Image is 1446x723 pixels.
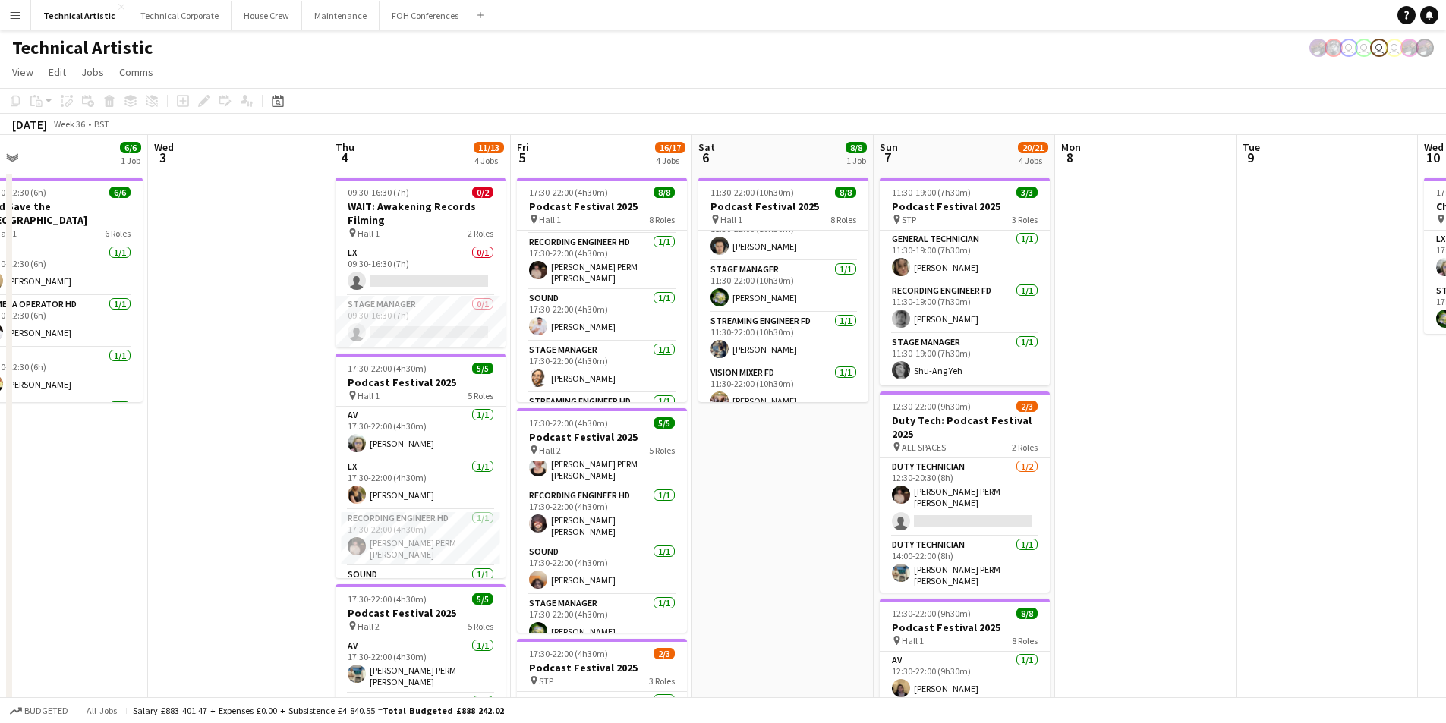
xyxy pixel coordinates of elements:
[1243,140,1260,154] span: Tue
[515,149,529,166] span: 5
[698,261,868,313] app-card-role: Stage Manager1/111:30-22:00 (10h30m)[PERSON_NAME]
[336,296,506,347] app-card-role: Stage Manager0/109:30-16:30 (7h)
[529,648,608,659] span: 17:30-22:00 (4h30m)
[1018,142,1048,153] span: 20/21
[468,390,493,401] span: 5 Roles
[517,661,687,674] h3: Podcast Festival 2025
[1016,608,1038,619] span: 8/8
[1059,149,1081,166] span: 8
[880,178,1050,385] app-job-card: 11:30-19:00 (7h30m)3/3Podcast Festival 2025 STP3 RolesGeneral Technician1/111:30-19:00 (7h30m)[PE...
[474,155,503,166] div: 4 Jobs
[358,228,380,239] span: Hall 1
[517,140,529,154] span: Fri
[654,417,675,429] span: 5/5
[336,566,506,618] app-card-role: Sound1/1
[1400,39,1419,57] app-user-avatar: Zubair PERM Dhalla
[1016,401,1038,412] span: 2/3
[81,65,104,79] span: Jobs
[8,703,71,719] button: Budgeted
[892,187,971,198] span: 11:30-19:00 (7h30m)
[1016,187,1038,198] span: 3/3
[336,606,506,620] h3: Podcast Festival 2025
[539,214,561,225] span: Hall 1
[1240,149,1260,166] span: 9
[336,637,506,693] app-card-role: AV1/117:30-22:00 (4h30m)[PERSON_NAME] PERM [PERSON_NAME]
[43,62,72,82] a: Edit
[880,536,1050,593] app-card-role: Duty Technician1/114:00-22:00 (8h)[PERSON_NAME] PERM [PERSON_NAME]
[1370,39,1388,57] app-user-avatar: Liveforce Admin
[656,155,685,166] div: 4 Jobs
[336,407,506,458] app-card-role: AV1/117:30-22:00 (4h30m)[PERSON_NAME]
[649,445,675,456] span: 5 Roles
[12,65,33,79] span: View
[358,390,380,401] span: Hall 1
[517,234,687,290] app-card-role: Recording Engineer HD1/117:30-22:00 (4h30m)[PERSON_NAME] PERM [PERSON_NAME]
[6,62,39,82] a: View
[654,648,675,659] span: 2/3
[358,621,380,632] span: Hall 2
[152,149,174,166] span: 3
[517,178,687,402] app-job-card: 17:30-22:00 (4h30m)8/8Podcast Festival 2025 Hall 18 RolesLX1/117:30-22:00 (4h30m)[PERSON_NAME]Rec...
[892,608,971,619] span: 12:30-22:00 (9h30m)
[517,408,687,633] app-job-card: 17:30-22:00 (4h30m)5/5Podcast Festival 2025 Hall 25 Roles[PERSON_NAME] PERM [PERSON_NAME]LX1/117:...
[348,187,409,198] span: 09:30-16:30 (7h)
[880,140,898,154] span: Sun
[880,652,1050,703] app-card-role: AV1/112:30-22:00 (9h30m)[PERSON_NAME]
[336,178,506,347] app-job-card: 09:30-16:30 (7h)0/2WAIT: Awakening Records Filming Hall 12 RolesLX0/109:30-16:30 (7h) Stage Manag...
[1012,442,1038,453] span: 2 Roles
[1012,214,1038,225] span: 3 Roles
[517,393,687,445] app-card-role: Streaming Engineer HD1/1
[50,118,88,130] span: Week 36
[529,417,608,429] span: 17:30-22:00 (4h30m)
[120,142,141,153] span: 6/6
[336,376,506,389] h3: Podcast Festival 2025
[336,244,506,296] app-card-role: LX0/109:30-16:30 (7h)
[517,430,687,444] h3: Podcast Festival 2025
[880,458,1050,536] app-card-role: Duty Technician1/212:30-20:30 (8h)[PERSON_NAME] PERM [PERSON_NAME]
[1309,39,1328,57] app-user-avatar: Zubair PERM Dhalla
[24,706,68,716] span: Budgeted
[877,149,898,166] span: 7
[31,1,128,30] button: Technical Artistic
[472,187,493,198] span: 0/2
[698,364,868,416] app-card-role: Vision Mixer FD1/111:30-22:00 (10h30m)[PERSON_NAME]
[1422,149,1444,166] span: 10
[835,187,856,198] span: 8/8
[232,1,302,30] button: House Crew
[336,200,506,227] h3: WAIT: Awakening Records Filming
[846,155,866,166] div: 1 Job
[517,487,687,543] app-card-role: Recording Engineer HD1/117:30-22:00 (4h30m)[PERSON_NAME] [PERSON_NAME]
[880,413,1050,441] h3: Duty Tech: Podcast Festival 2025
[880,231,1050,282] app-card-role: General Technician1/111:30-19:00 (7h30m)[PERSON_NAME]
[517,543,687,595] app-card-role: Sound1/117:30-22:00 (4h30m)[PERSON_NAME]
[649,675,675,687] span: 3 Roles
[880,282,1050,334] app-card-role: Recording Engineer FD1/111:30-19:00 (7h30m)[PERSON_NAME]
[720,214,742,225] span: Hall 1
[121,155,140,166] div: 1 Job
[698,140,715,154] span: Sat
[1385,39,1403,57] app-user-avatar: Liveforce Admin
[109,187,131,198] span: 6/6
[696,149,715,166] span: 6
[698,313,868,364] app-card-role: Streaming Engineer FD1/111:30-22:00 (10h30m)[PERSON_NAME]
[472,593,493,605] span: 5/5
[12,117,47,132] div: [DATE]
[336,510,506,566] app-card-role: Recording Engineer HD1/117:30-22:00 (4h30m)[PERSON_NAME] PERM [PERSON_NAME]
[336,354,506,578] app-job-card: 17:30-22:00 (4h30m)5/5Podcast Festival 2025 Hall 15 RolesAV1/117:30-22:00 (4h30m)[PERSON_NAME]LX1...
[902,635,924,646] span: Hall 1
[154,140,174,154] span: Wed
[698,178,868,402] app-job-card: 11:30-22:00 (10h30m)8/8Podcast Festival 2025 Hall 18 Roles11:30-22:00 (10h30m)[PERSON_NAME]Sound1...
[649,214,675,225] span: 8 Roles
[105,228,131,239] span: 6 Roles
[880,391,1050,593] app-job-card: 12:30-22:00 (9h30m)2/3Duty Tech: Podcast Festival 2025 ALL SPACES2 RolesDuty Technician1/212:30-2...
[336,458,506,510] app-card-role: LX1/117:30-22:00 (4h30m)[PERSON_NAME]
[113,62,159,82] a: Comms
[12,36,153,59] h1: Technical Artistic
[83,705,120,716] span: All jobs
[1325,39,1343,57] app-user-avatar: Krisztian PERM Vass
